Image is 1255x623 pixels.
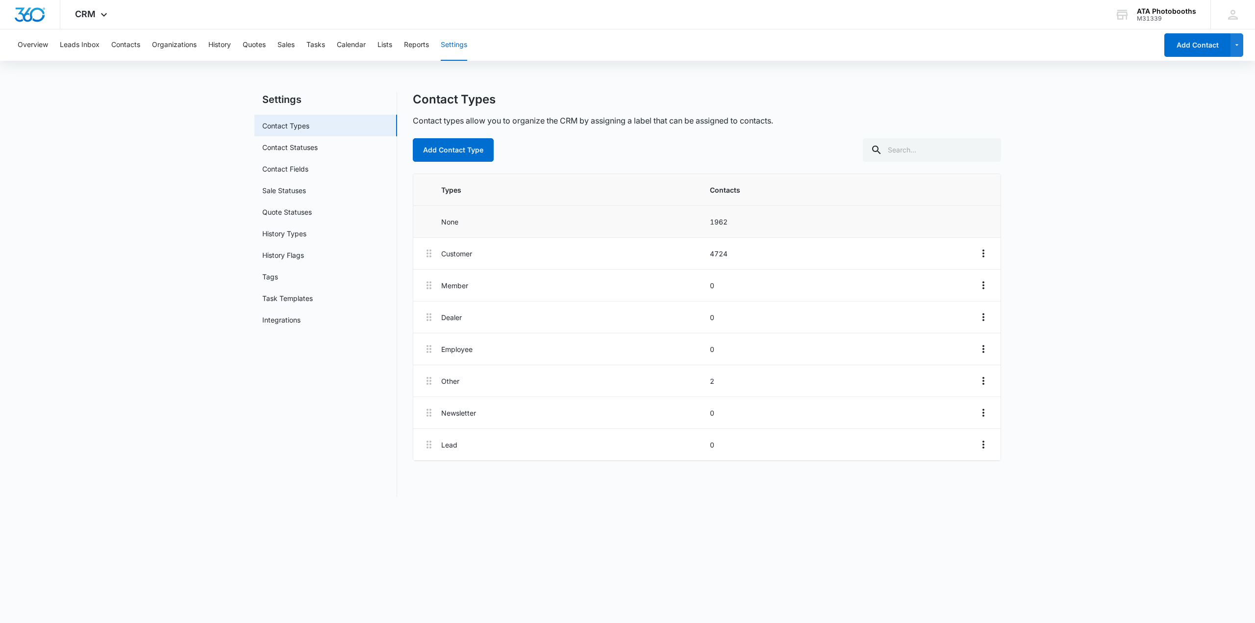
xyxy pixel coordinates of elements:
button: Lists [377,29,392,61]
p: 4724 [710,249,972,259]
div: account id [1137,15,1196,22]
div: account name [1137,7,1196,15]
p: Newsletter [441,408,703,418]
p: Customer [441,249,703,259]
a: Contact Fields [262,164,308,174]
button: Overflow Menu [976,437,991,452]
button: Contacts [111,29,140,61]
h2: Settings [254,92,397,107]
p: Contact types allow you to organize the CRM by assigning a label that can be assigned to contacts. [413,115,773,126]
button: Overflow Menu [976,373,991,389]
a: Contact Statuses [262,142,318,152]
a: History Flags [262,250,304,260]
a: Sale Statuses [262,185,306,196]
button: Settings [441,29,467,61]
button: Reports [404,29,429,61]
p: Other [441,376,703,386]
p: Contacts [710,185,972,195]
button: Add Contact [1164,33,1230,57]
p: Dealer [441,312,703,323]
span: CRM [75,9,96,19]
button: Calendar [337,29,366,61]
a: History Types [262,228,306,239]
button: Leads Inbox [60,29,100,61]
a: Contact Types [262,121,309,131]
button: Overflow Menu [976,341,991,357]
p: 0 [710,408,972,418]
button: Overview [18,29,48,61]
button: Overflow Menu [976,277,991,293]
h1: Contact Types [413,92,496,107]
a: Quote Statuses [262,207,312,217]
button: Sales [277,29,295,61]
p: Member [441,280,703,291]
p: 0 [710,440,972,450]
p: 0 [710,312,972,323]
button: Tasks [306,29,325,61]
a: Task Templates [262,293,313,303]
button: History [208,29,231,61]
a: Integrations [262,315,301,325]
button: Quotes [243,29,266,61]
p: 0 [710,280,972,291]
a: Tags [262,272,278,282]
p: Employee [441,344,703,354]
p: 2 [710,376,972,386]
button: Overflow Menu [976,309,991,325]
input: Search... [863,138,1001,162]
button: Organizations [152,29,197,61]
p: 1962 [710,217,972,227]
p: None [441,217,703,227]
p: Lead [441,440,703,450]
button: Overflow Menu [976,246,991,261]
button: Overflow Menu [976,405,991,421]
p: 0 [710,344,972,354]
button: Add Contact Type [413,138,494,162]
p: Types [441,185,703,195]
